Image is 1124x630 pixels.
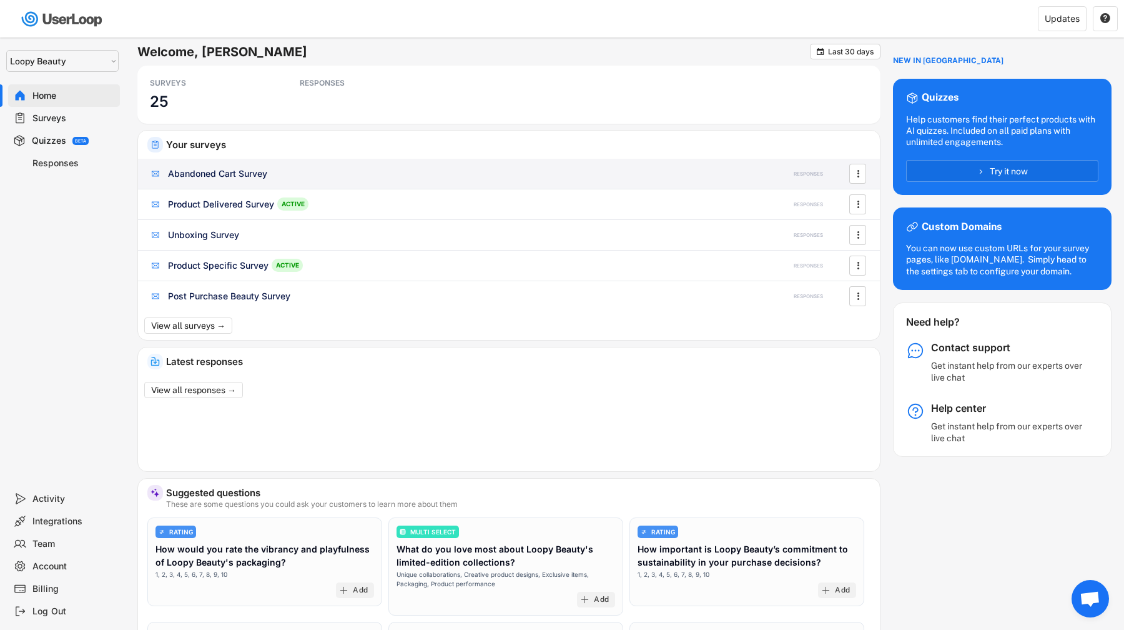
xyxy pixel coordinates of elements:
text:  [857,228,859,241]
div: RESPONSES [794,232,823,239]
div: MULTI SELECT [410,529,456,535]
button: View all responses → [144,382,243,398]
div: Responses [32,157,115,169]
button: View all surveys → [144,317,232,334]
text:  [1100,12,1110,24]
div: Last 30 days [828,48,874,56]
div: Your surveys [166,140,870,149]
div: Surveys [32,112,115,124]
div: RATING [651,529,675,535]
h6: Welcome, [PERSON_NAME] [137,44,810,60]
button:  [816,47,825,56]
text:  [857,197,859,211]
div: Post Purchase Beauty Survey [168,290,290,302]
text:  [857,259,859,272]
div: Quizzes [32,135,66,147]
div: Get instant help from our experts over live chat [931,360,1087,382]
div: Unboxing Survey [168,229,239,241]
text:  [857,289,859,302]
div: Home [32,90,115,102]
div: Latest responses [166,357,870,366]
div: RESPONSES [794,171,823,177]
div: ACTIVE [277,197,308,211]
button:  [1100,13,1111,24]
div: RESPONSES [794,262,823,269]
div: NEW IN [GEOGRAPHIC_DATA] [893,56,1003,66]
div: Product Specific Survey [168,259,269,272]
div: Suggested questions [166,488,870,497]
button:  [852,287,864,306]
text:  [857,167,859,180]
text:  [817,47,824,56]
div: You can now use custom URLs for your survey pages, like [DOMAIN_NAME]. Simply head to the setting... [906,242,1098,277]
div: 1, 2, 3, 4, 5, 6, 7, 8, 9, 10 [638,570,709,579]
div: Add [353,586,368,596]
div: Billing [32,583,115,595]
div: SURVEYS [150,78,262,88]
div: Integrations [32,516,115,527]
div: Get instant help from our experts over live chat [931,421,1087,443]
div: Account [32,561,115,572]
div: Help center [931,402,1087,415]
div: Custom Domains [922,221,1002,234]
div: How would you rate the vibrancy and playfulness of Loopy Beauty's packaging? [155,542,374,569]
div: Open chat [1072,580,1109,617]
h3: 25 [150,92,169,111]
div: BETA [75,139,86,143]
div: Help customers find their perfect products with AI quizzes. Included on all paid plans with unlim... [906,114,1098,148]
div: These are some questions you could ask your customers to learn more about them [166,501,870,508]
div: 1, 2, 3, 4, 5, 6, 7, 8, 9, 10 [155,570,227,579]
button:  [852,226,864,244]
img: ListMajor.svg [400,529,406,535]
div: What do you love most about Loopy Beauty's limited-edition collections? [397,542,615,569]
div: Unique collaborations, Creative product designs, Exclusive items, Packaging, Product performance [397,570,615,589]
img: AdjustIcon.svg [159,529,165,535]
div: RESPONSES [794,293,823,300]
div: Add [594,595,609,605]
div: RESPONSES [794,201,823,208]
div: Contact support [931,341,1087,354]
div: Add [835,586,850,596]
div: ACTIVE [272,259,303,272]
img: MagicMajor%20%28Purple%29.svg [150,488,160,497]
button:  [852,164,864,183]
img: AdjustIcon.svg [641,529,647,535]
div: How important is Loopy Beauty’s commitment to sustainability in your purchase decisions? [638,542,856,569]
img: IncomingMajor.svg [150,357,160,366]
span: Try it now [990,167,1028,176]
button: Try it now [906,160,1098,182]
div: Product Delivered Survey [168,198,274,211]
div: Activity [32,493,115,505]
div: RATING [169,529,193,535]
img: userloop-logo-01.svg [19,6,107,32]
div: Abandoned Cart Survey [168,167,267,180]
button:  [852,195,864,214]
div: Updates [1045,14,1080,23]
div: Team [32,538,115,550]
div: Quizzes [922,91,959,104]
button:  [852,256,864,275]
div: Need help? [906,316,993,329]
div: Log Out [32,606,115,617]
div: RESPONSES [300,78,412,88]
